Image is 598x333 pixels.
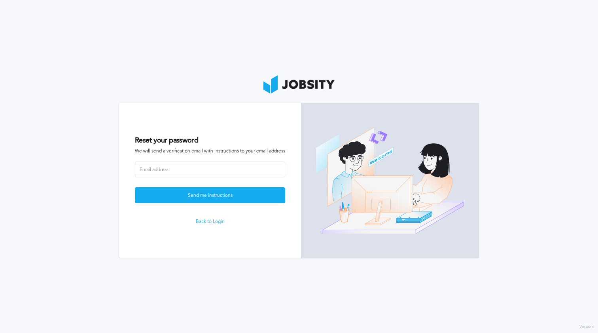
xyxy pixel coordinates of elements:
[135,162,285,177] input: Email address
[135,148,285,154] span: We will send a verification email with instructions to your email address
[135,136,285,145] h2: Reset your password
[135,187,285,203] button: Send me instructions
[135,219,285,225] a: Back to Login
[579,325,594,329] label: Version:
[135,188,285,204] div: Send me instructions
